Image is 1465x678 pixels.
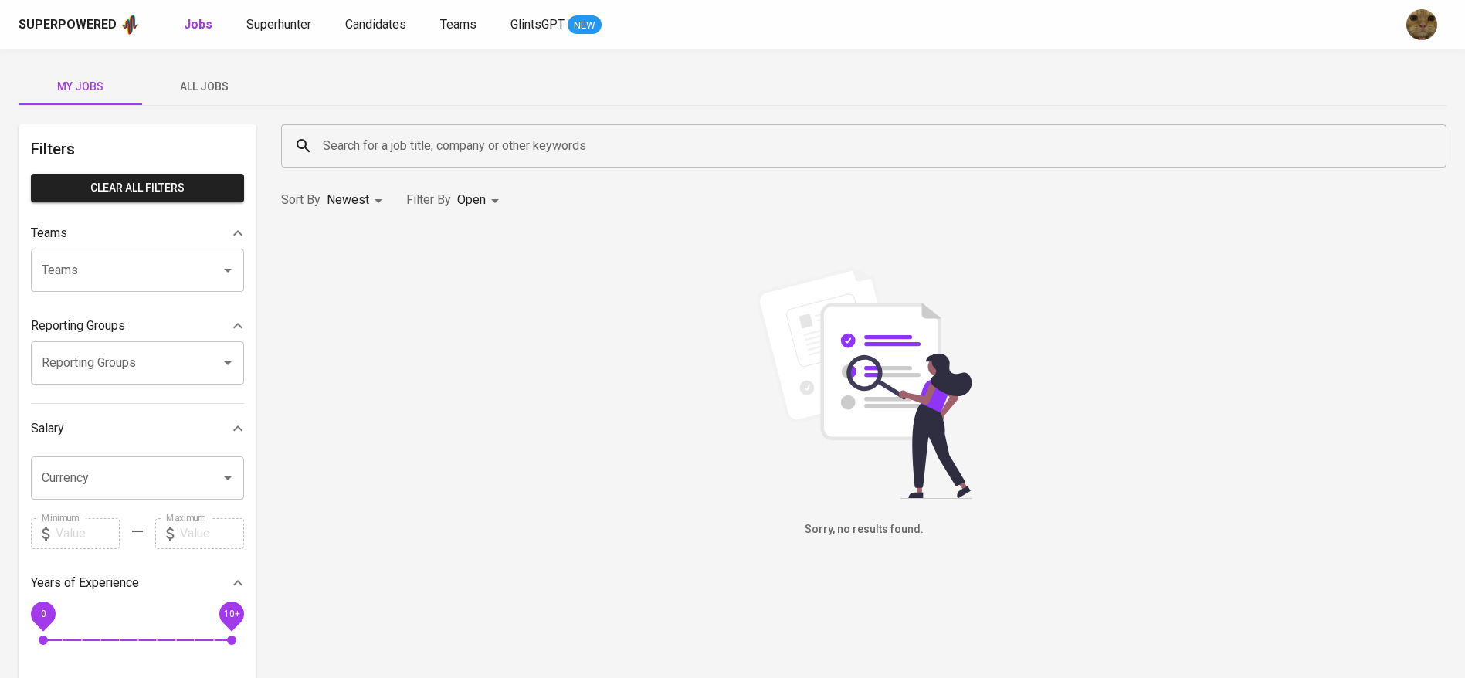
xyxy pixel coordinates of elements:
[184,15,215,35] a: Jobs
[440,15,480,35] a: Teams
[246,17,311,32] span: Superhunter
[510,15,602,35] a: GlintsGPT NEW
[1406,9,1437,40] img: ec6c0910-f960-4a00-a8f8-c5744e41279e.jpg
[223,608,239,619] span: 10+
[43,178,232,198] span: Clear All filters
[345,15,409,35] a: Candidates
[19,16,117,34] div: Superpowered
[56,518,120,549] input: Value
[19,13,141,36] a: Superpoweredapp logo
[246,15,314,35] a: Superhunter
[510,17,565,32] span: GlintsGPT
[31,137,244,161] h6: Filters
[151,77,256,97] span: All Jobs
[28,77,133,97] span: My Jobs
[217,259,239,281] button: Open
[31,224,67,242] p: Teams
[327,191,369,209] p: Newest
[281,521,1446,538] h6: Sorry, no results found.
[31,419,64,438] p: Salary
[281,191,320,209] p: Sort By
[184,17,212,32] b: Jobs
[217,467,239,489] button: Open
[31,310,244,341] div: Reporting Groups
[457,186,504,215] div: Open
[31,568,244,598] div: Years of Experience
[31,413,244,444] div: Salary
[31,574,139,592] p: Years of Experience
[120,13,141,36] img: app logo
[180,518,244,549] input: Value
[31,317,125,335] p: Reporting Groups
[457,192,486,207] span: Open
[568,18,602,33] span: NEW
[327,186,388,215] div: Newest
[748,267,980,499] img: file_searching.svg
[40,608,46,619] span: 0
[406,191,451,209] p: Filter By
[217,352,239,374] button: Open
[31,218,244,249] div: Teams
[345,17,406,32] span: Candidates
[31,174,244,202] button: Clear All filters
[440,17,476,32] span: Teams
